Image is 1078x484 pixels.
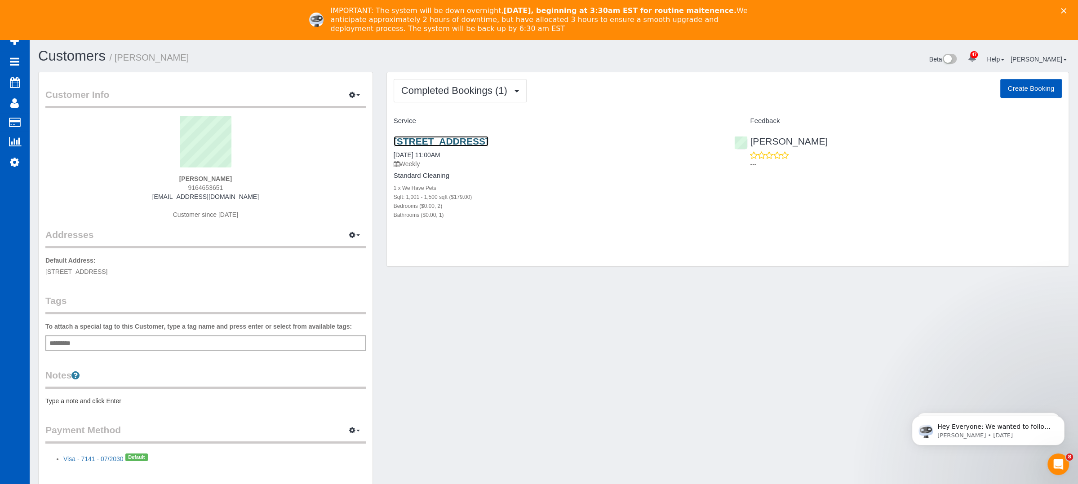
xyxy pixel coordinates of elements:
[45,268,107,275] span: [STREET_ADDRESS]
[394,117,721,125] h4: Service
[45,294,366,314] legend: Tags
[394,194,472,200] small: Sqft: 1,001 - 1,500 sqft ($179.00)
[1066,453,1073,461] span: 8
[750,160,1062,169] p: ---
[1011,56,1067,63] a: [PERSON_NAME]
[394,172,721,180] h4: Standard Cleaning
[45,423,366,444] legend: Payment Method
[734,136,828,146] a: [PERSON_NAME]
[963,48,980,68] a: 47
[45,396,366,405] pre: Type a note and click Enter
[331,6,755,33] div: IMPORTANT: The system will be down overnight, We anticipate approximately 2 hours of downtime, bu...
[1047,453,1069,475] iframe: Intercom live chat
[929,56,957,63] a: Beta
[987,56,1004,63] a: Help
[125,453,148,461] span: Default
[45,369,366,389] legend: Notes
[1061,8,1070,13] div: Close
[394,185,436,191] small: 1 x We Have Pets
[188,184,223,191] span: 9164653651
[45,256,96,265] label: Default Address:
[152,193,259,200] a: [EMAIL_ADDRESS][DOMAIN_NAME]
[970,51,978,58] span: 47
[734,117,1062,125] h4: Feedback
[38,48,106,64] a: Customers
[45,322,352,331] label: To attach a special tag to this Customer, type a tag name and press enter or select from availabl...
[39,26,154,123] span: Hey Everyone: We wanted to follow up and let you know we have been closely monitoring the account...
[942,54,957,66] img: New interface
[173,211,238,218] span: Customer since [DATE]
[110,53,189,62] small: / [PERSON_NAME]
[394,136,488,146] a: [STREET_ADDRESS]
[394,203,442,209] small: Bedrooms ($0.00, 2)
[39,35,155,43] p: Message from Ellie, sent 1w ago
[394,212,444,218] small: Bathrooms ($0.00, 1)
[898,397,1078,460] iframe: Intercom notifications message
[394,159,721,168] p: Weekly
[309,13,324,27] img: Profile image for Ellie
[179,175,232,182] strong: [PERSON_NAME]
[1000,79,1062,98] button: Create Booking
[394,79,527,102] button: Completed Bookings (1)
[401,85,512,96] span: Completed Bookings (1)
[503,6,736,15] b: [DATE], beginning at 3:30am EST for routine maitenence.
[63,455,124,462] a: Visa - 7141 - 07/2030
[394,151,440,158] a: [DATE] 11:00AM
[45,88,366,108] legend: Customer Info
